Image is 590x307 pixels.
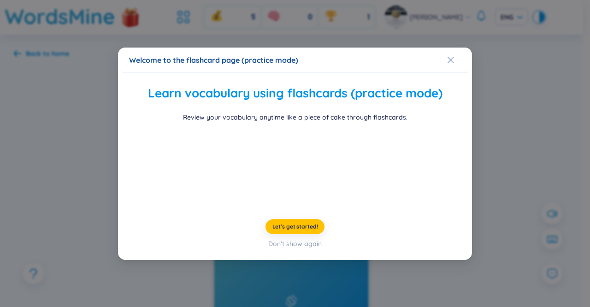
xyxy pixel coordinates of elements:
div: Don't show again [268,238,322,248]
button: Close [447,48,472,72]
button: Let's get started! [265,219,325,234]
h2: Learn vocabulary using flashcards (practice mode) [129,84,461,103]
span: Let's get started! [272,223,318,230]
div: Welcome to the flashcard page (practice mode) [129,55,461,65]
div: Review your vocabulary anytime like a piece of cake through flashcards. [183,112,407,122]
